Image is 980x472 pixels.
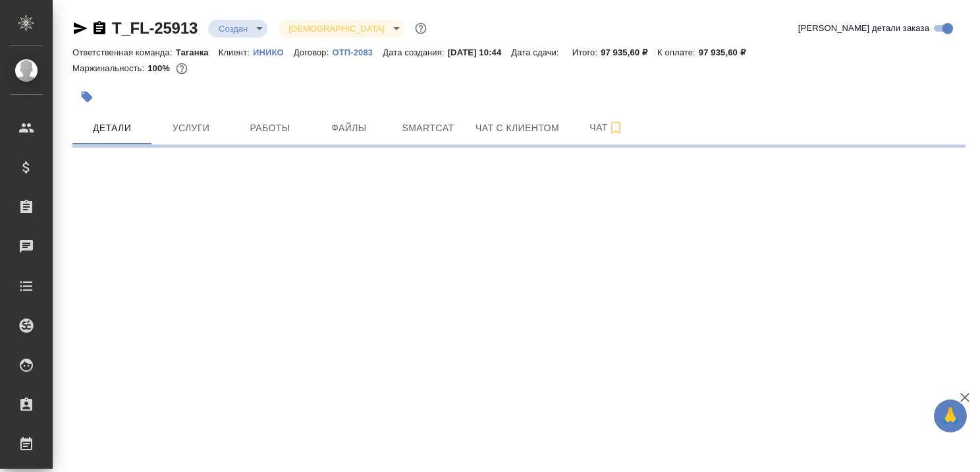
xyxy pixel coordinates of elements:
p: Таганка [176,47,219,57]
p: ИНИКО [253,47,294,57]
span: 🙏 [939,402,962,430]
span: Работы [238,120,302,136]
button: 0.00 RUB; [173,60,190,77]
p: 100% [148,63,173,73]
p: 97 935,60 ₽ [699,47,755,57]
svg: Подписаться [608,120,624,136]
a: ОТП-2083 [332,46,383,57]
span: Чат [575,119,638,136]
div: Создан [278,20,404,38]
span: [PERSON_NAME] детали заказа [798,22,929,35]
span: Услуги [159,120,223,136]
button: Добавить тэг [72,82,101,111]
p: ОТП-2083 [332,47,383,57]
button: Скопировать ссылку для ЯМессенджера [72,20,88,36]
p: [DATE] 10:44 [448,47,512,57]
button: 🙏 [934,399,967,432]
button: Создан [215,23,252,34]
p: Дата сдачи: [511,47,562,57]
p: 97 935,60 ₽ [601,47,657,57]
a: ИНИКО [253,46,294,57]
button: [DEMOGRAPHIC_DATA] [285,23,388,34]
p: Ответственная команда: [72,47,176,57]
div: Создан [208,20,267,38]
span: Чат с клиентом [476,120,559,136]
p: Итого: [572,47,601,57]
span: Smartcat [396,120,460,136]
p: Клиент: [219,47,253,57]
a: T_FL-25913 [112,19,198,37]
span: Файлы [317,120,381,136]
button: Доп статусы указывают на важность/срочность заказа [412,20,429,37]
p: Маржинальность: [72,63,148,73]
button: Скопировать ссылку [92,20,107,36]
span: Детали [80,120,144,136]
p: К оплате: [657,47,699,57]
p: Дата создания: [383,47,447,57]
p: Договор: [294,47,333,57]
